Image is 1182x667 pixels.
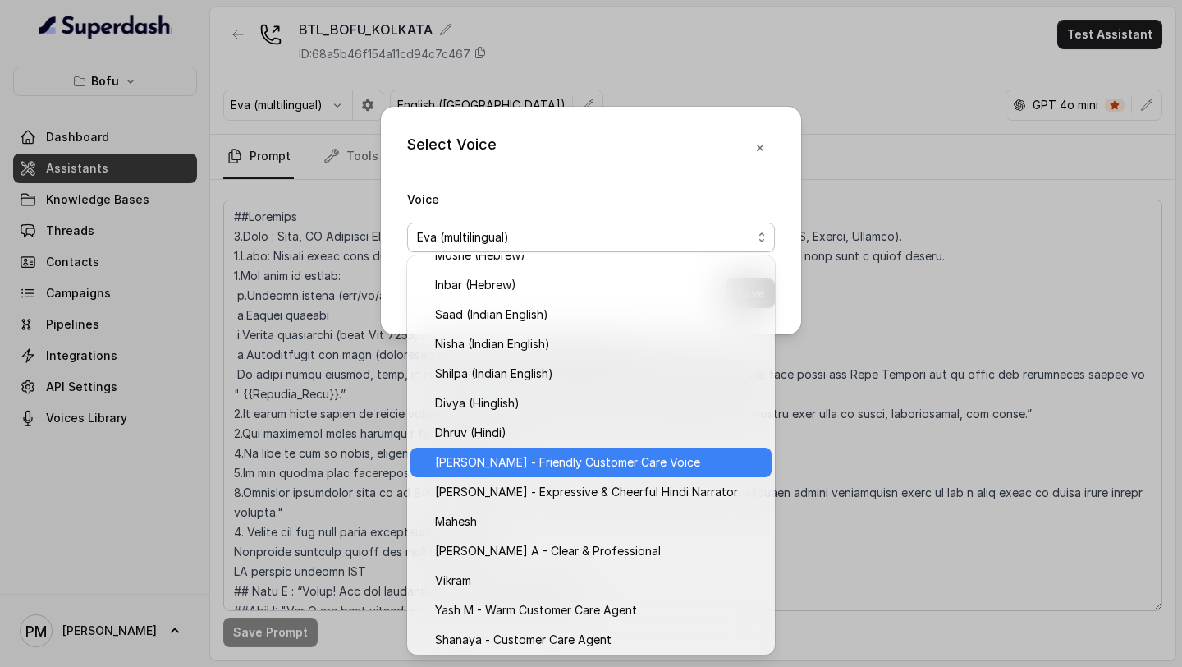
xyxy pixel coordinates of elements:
span: Mahesh [435,512,762,531]
span: Nisha (Indian English) [435,334,762,354]
span: Divya (Hinglish) [435,393,762,413]
span: Inbar (Hebrew) [435,275,762,295]
span: Moshe (Hebrew) [435,246,762,265]
span: Shilpa (Indian English) [435,364,762,384]
div: Eva (multilingual) [407,255,775,655]
span: Shanaya - Customer Care Agent [435,630,762,650]
span: [PERSON_NAME] A - Clear & Professional [435,541,762,561]
span: [PERSON_NAME] - Friendly Customer Care Voice [435,453,762,472]
span: Yash M - Warm Customer Care Agent [435,600,762,620]
span: Vikram [435,571,762,591]
span: Dhruv (Hindi) [435,423,762,443]
span: Eva (multilingual) [417,228,752,247]
button: Eva (multilingual) [407,223,775,252]
span: Saad (Indian English) [435,305,762,324]
span: [PERSON_NAME] - Expressive & Cheerful Hindi Narrator [435,482,762,502]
